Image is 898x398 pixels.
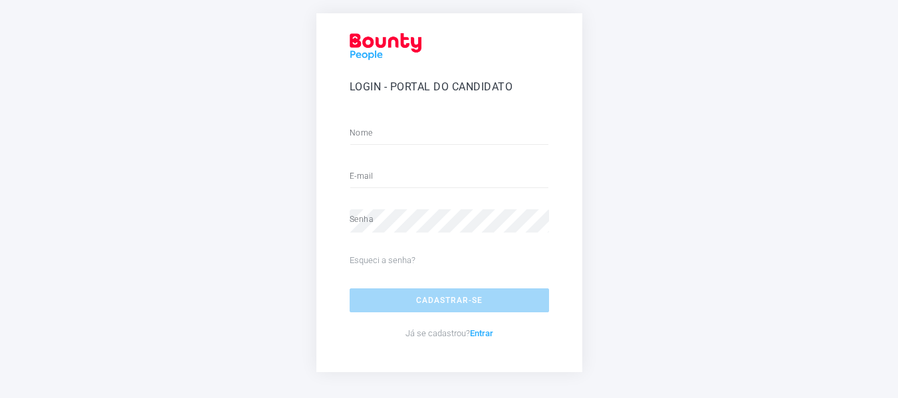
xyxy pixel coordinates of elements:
[350,33,421,63] img: Logo_Red.png
[350,326,549,342] p: Já se cadastrou?
[350,79,549,95] h5: Login - Portal do Candidato
[470,328,493,338] a: Entrar
[350,252,415,268] a: Esqueci a senha?
[350,288,549,312] button: Cadastrar-se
